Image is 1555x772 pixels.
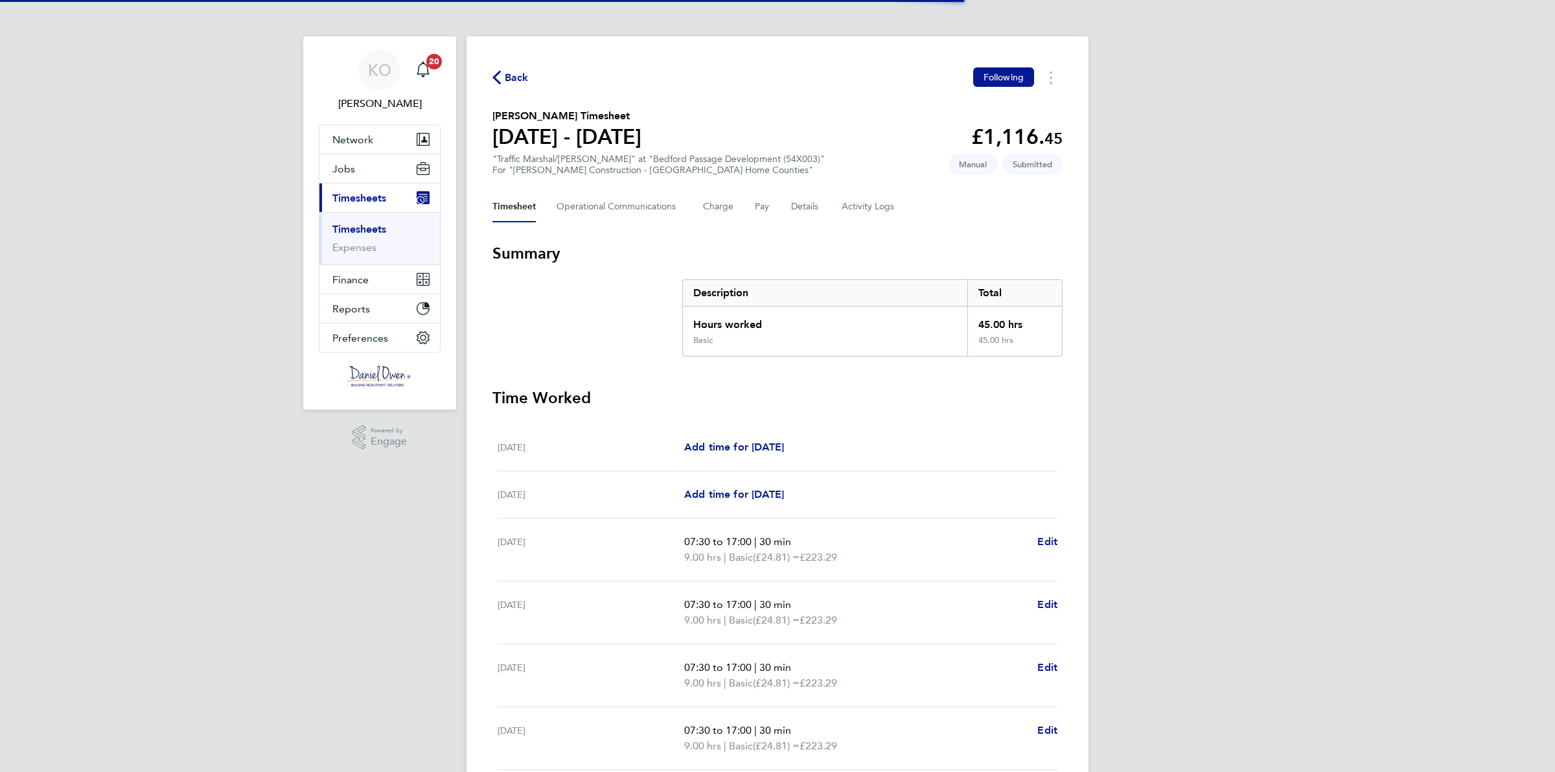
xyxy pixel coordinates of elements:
[492,108,641,124] h2: [PERSON_NAME] Timesheet
[498,723,684,754] div: [DATE]
[303,36,456,410] nav: Main navigation
[1037,535,1057,548] span: Edit
[319,49,441,111] a: KO[PERSON_NAME]
[1037,724,1057,736] span: Edit
[984,71,1024,83] span: Following
[426,54,442,69] span: 20
[682,279,1063,357] div: Summary
[684,551,721,563] span: 9.00 hrs
[492,388,1063,408] h3: Time Worked
[724,614,726,626] span: |
[703,191,734,222] button: Charge
[368,62,391,78] span: KO
[684,439,784,455] a: Add time for [DATE]
[1037,660,1057,675] a: Edit
[755,191,770,222] button: Pay
[498,597,684,628] div: [DATE]
[724,551,726,563] span: |
[319,96,441,111] span: Kayleigh O'Donnell
[1039,67,1063,88] button: Timesheets Menu
[505,70,529,86] span: Back
[319,323,440,352] button: Preferences
[759,661,791,673] span: 30 min
[684,740,721,752] span: 9.00 hrs
[791,191,821,222] button: Details
[1002,154,1063,175] span: This timesheet is Submitted.
[319,366,441,386] a: Go to home page
[1037,723,1057,738] a: Edit
[352,425,408,450] a: Powered byEngage
[492,69,529,86] button: Back
[967,307,1062,335] div: 45.00 hrs
[319,183,440,212] button: Timesheets
[492,154,825,176] div: "Traffic Marshal/[PERSON_NAME]" at "Bedford Passage Development (54X003)"
[759,535,791,548] span: 30 min
[498,534,684,565] div: [DATE]
[498,487,684,502] div: [DATE]
[332,274,369,286] span: Finance
[683,307,967,335] div: Hours worked
[754,598,757,611] span: |
[332,223,386,235] a: Timesheets
[557,191,682,222] button: Operational Communications
[753,614,800,626] span: (£24.81) =
[800,677,837,689] span: £223.29
[492,191,536,222] button: Timesheet
[724,677,726,689] span: |
[753,551,800,563] span: (£24.81) =
[319,265,440,294] button: Finance
[492,124,641,150] h1: [DATE] - [DATE]
[410,49,436,91] a: 20
[967,335,1062,356] div: 45.00 hrs
[800,614,837,626] span: £223.29
[684,677,721,689] span: 9.00 hrs
[684,598,752,611] span: 07:30 to 17:00
[332,134,373,146] span: Network
[492,165,825,176] div: For "[PERSON_NAME] Construction - [GEOGRAPHIC_DATA] Home Counties"
[371,436,407,447] span: Engage
[319,212,440,264] div: Timesheets
[332,192,386,204] span: Timesheets
[492,243,1063,264] h3: Summary
[1037,598,1057,611] span: Edit
[684,487,784,502] a: Add time for [DATE]
[684,724,752,736] span: 07:30 to 17:00
[683,280,967,306] div: Description
[1044,129,1063,148] span: 45
[729,550,753,565] span: Basic
[754,661,757,673] span: |
[693,335,713,345] div: Basic
[729,675,753,691] span: Basic
[759,598,791,611] span: 30 min
[319,125,440,154] button: Network
[800,740,837,752] span: £223.29
[971,124,1063,149] app-decimal: £1,116.
[332,332,388,344] span: Preferences
[1037,597,1057,613] a: Edit
[684,661,752,673] span: 07:30 to 17:00
[759,724,791,736] span: 30 min
[319,294,440,323] button: Reports
[1037,534,1057,550] a: Edit
[684,535,752,548] span: 07:30 to 17:00
[332,303,370,315] span: Reports
[842,191,896,222] button: Activity Logs
[1037,661,1057,673] span: Edit
[973,67,1034,87] button: Following
[332,241,376,253] a: Expenses
[684,614,721,626] span: 9.00 hrs
[347,366,412,386] img: danielowen-logo-retina.png
[800,551,837,563] span: £223.29
[724,740,726,752] span: |
[753,677,800,689] span: (£24.81) =
[319,154,440,183] button: Jobs
[684,488,784,500] span: Add time for [DATE]
[949,154,997,175] span: This timesheet was manually created.
[753,740,800,752] span: (£24.81) =
[498,439,684,455] div: [DATE]
[967,280,1062,306] div: Total
[332,163,355,175] span: Jobs
[729,613,753,628] span: Basic
[684,441,784,453] span: Add time for [DATE]
[371,425,407,436] span: Powered by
